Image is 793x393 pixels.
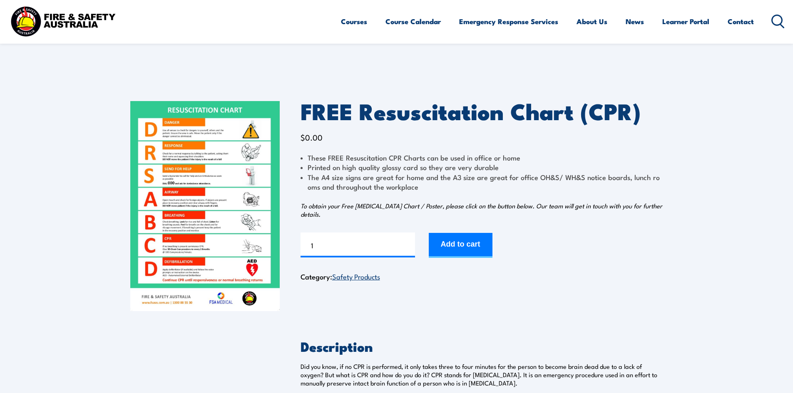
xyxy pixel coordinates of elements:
span: Category: [301,271,380,282]
p: Did you know, if no CPR is performed, it only takes three to four minutes for the person to becom... [301,362,663,387]
button: Add to cart [429,233,492,258]
a: About Us [577,10,607,32]
a: Courses [341,10,367,32]
li: Printed on high quality glossy card so they are very durable [301,162,663,172]
a: Course Calendar [385,10,441,32]
h2: Description [301,340,663,352]
a: Contact [728,10,754,32]
a: Learner Portal [662,10,709,32]
li: These FREE Resuscitation CPR Charts can be used in office or home [301,153,663,162]
a: Safety Products [332,271,380,281]
img: FREE Resuscitation Chart - What are the 7 steps to CPR? [130,101,280,311]
h1: FREE Resuscitation Chart (CPR) [301,101,663,121]
li: The A4 size signs are great for home and the A3 size are great for office OH&S/ WH&S notice board... [301,172,663,192]
input: Product quantity [301,232,415,257]
span: $ [301,131,305,143]
a: Emergency Response Services [459,10,558,32]
em: To obtain your Free [MEDICAL_DATA] Chart / Poster, please click on the button below. Our team wil... [301,201,662,218]
bdi: 0.00 [301,131,323,143]
a: News [626,10,644,32]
